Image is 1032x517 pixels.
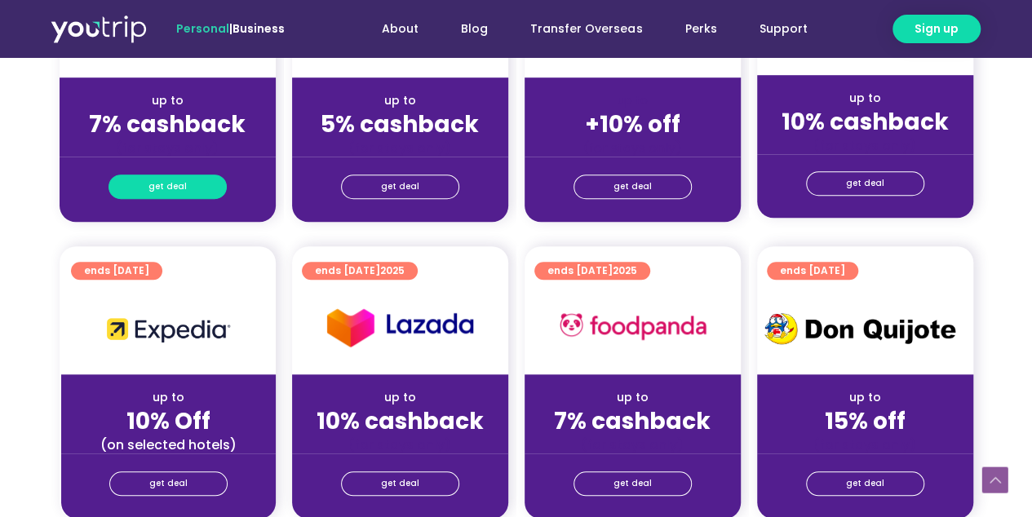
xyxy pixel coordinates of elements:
div: up to [770,389,960,406]
a: Support [737,14,828,44]
a: Transfer Overseas [509,14,663,44]
a: get deal [574,175,692,199]
strong: 7% cashback [89,108,246,140]
a: get deal [341,471,459,496]
a: get deal [806,471,924,496]
div: (for stays only) [770,436,960,453]
div: (for stays only) [305,436,495,453]
span: ends [DATE] [84,262,149,280]
div: up to [305,389,495,406]
a: ends [DATE]2025 [534,262,650,280]
span: up to [618,92,648,108]
div: (on selected hotels) [74,436,263,453]
strong: 10% cashback [317,405,484,437]
a: ends [DATE] [767,262,858,280]
span: 2025 [613,263,637,277]
div: up to [305,92,495,109]
div: (for stays only) [305,139,495,157]
span: get deal [381,175,419,198]
strong: +10% off [585,108,680,140]
span: | [176,20,285,37]
a: Blog [440,14,509,44]
a: ends [DATE] [71,262,162,280]
span: ends [DATE] [780,262,845,280]
a: Perks [663,14,737,44]
strong: 10% Off [126,405,210,437]
span: Sign up [915,20,959,38]
nav: Menu [329,14,828,44]
span: ends [DATE] [547,262,637,280]
strong: 7% cashback [554,405,711,437]
strong: 15% off [825,405,906,437]
div: (for stays only) [73,139,263,157]
a: About [361,14,440,44]
a: ends [DATE]2025 [302,262,418,280]
div: up to [770,90,960,107]
span: 2025 [380,263,405,277]
span: get deal [613,472,652,495]
span: ends [DATE] [315,262,405,280]
div: up to [538,389,728,406]
span: get deal [149,472,188,495]
a: get deal [806,171,924,196]
a: get deal [109,175,227,199]
a: Sign up [892,15,981,43]
span: get deal [381,472,419,495]
span: Personal [176,20,229,37]
span: get deal [148,175,187,198]
strong: 5% cashback [321,108,479,140]
div: (for stays only) [770,137,960,154]
span: get deal [846,172,884,195]
div: (for stays only) [538,436,728,453]
span: get deal [613,175,652,198]
a: Business [233,20,285,37]
a: get deal [109,471,228,496]
div: up to [73,92,263,109]
div: (for stays only) [538,139,728,157]
span: get deal [846,472,884,495]
a: get deal [341,175,459,199]
div: up to [74,389,263,406]
a: get deal [574,471,692,496]
strong: 10% cashback [782,106,949,138]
